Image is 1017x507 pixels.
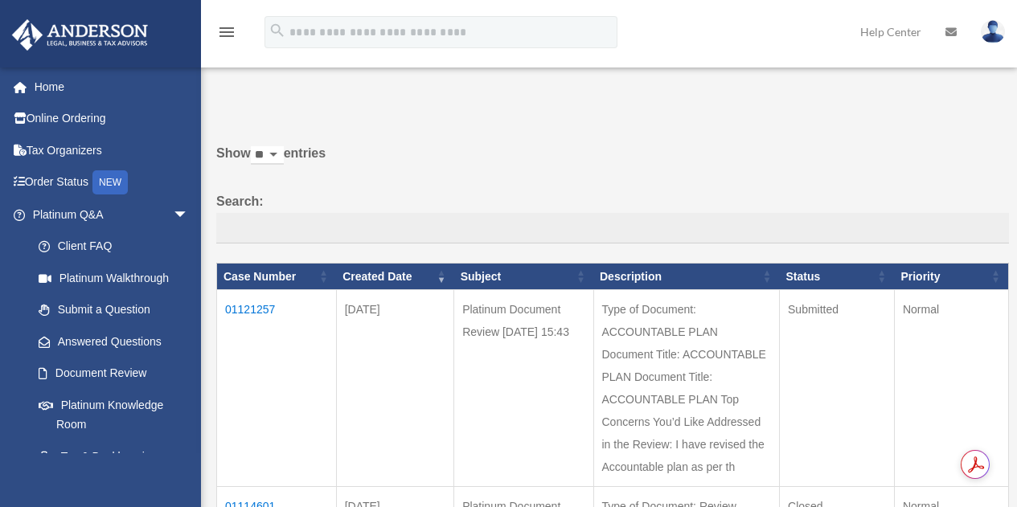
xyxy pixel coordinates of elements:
a: Tax Organizers [11,134,213,166]
a: Client FAQ [23,231,205,263]
th: Status: activate to sort column ascending [780,263,895,290]
a: menu [217,28,236,42]
td: Platinum Document Review [DATE] 15:43 [454,290,593,487]
td: [DATE] [336,290,453,487]
a: Home [11,71,213,103]
a: Submit a Question [23,294,205,326]
td: Type of Document: ACCOUNTABLE PLAN Document Title: ACCOUNTABLE PLAN Document Title: ACCOUNTABLE P... [593,290,780,487]
label: Show entries [216,142,1009,181]
a: Order StatusNEW [11,166,213,199]
span: arrow_drop_down [173,198,205,231]
td: 01121257 [217,290,337,487]
label: Search: [216,190,1009,243]
a: Document Review [23,358,205,390]
td: Normal [894,290,1008,487]
div: NEW [92,170,128,194]
th: Case Number: activate to sort column ascending [217,263,337,290]
i: search [269,22,286,39]
th: Created Date: activate to sort column ascending [336,263,453,290]
a: Answered Questions [23,325,197,358]
img: Anderson Advisors Platinum Portal [7,19,153,51]
th: Description: activate to sort column ascending [593,263,780,290]
a: Online Ordering [11,103,213,135]
td: Submitted [780,290,895,487]
i: menu [217,22,236,42]
a: Platinum Q&Aarrow_drop_down [11,198,205,231]
th: Subject: activate to sort column ascending [454,263,593,290]
select: Showentries [251,146,284,165]
input: Search: [216,213,1009,243]
th: Priority: activate to sort column ascending [894,263,1008,290]
a: Platinum Knowledge Room [23,389,205,440]
img: User Pic [981,20,1005,43]
a: Tax & Bookkeeping Packages [23,440,205,492]
a: Platinum Walkthrough [23,262,205,294]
